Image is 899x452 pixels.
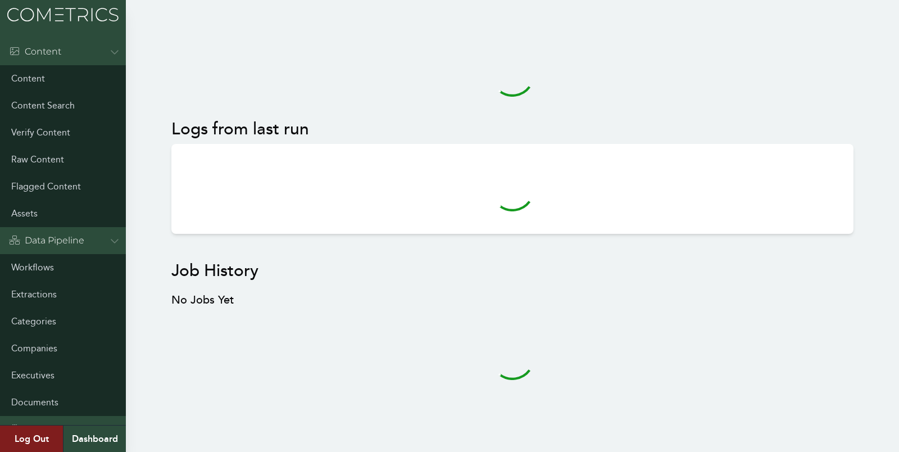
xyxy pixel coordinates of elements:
h2: Logs from last run [171,119,853,139]
svg: audio-loading [490,52,535,97]
a: Dashboard [63,426,126,452]
h2: Job History [171,261,853,281]
svg: audio-loading [490,166,535,211]
h3: No Jobs Yet [171,292,853,308]
div: Content [9,45,61,58]
div: Data Pipeline [9,234,84,247]
svg: audio-loading [490,335,535,380]
div: Admin [9,423,55,436]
